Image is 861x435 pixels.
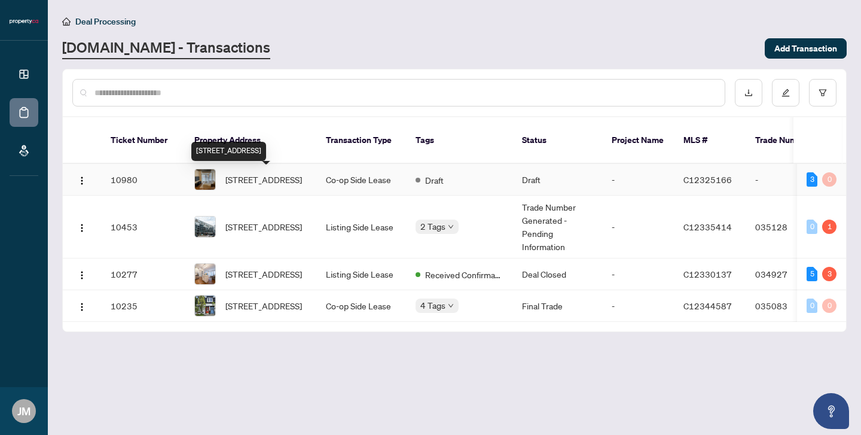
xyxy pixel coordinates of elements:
[772,79,799,107] button: edit
[425,174,444,187] span: Draft
[448,303,454,309] span: down
[602,196,674,258] td: -
[191,142,266,161] div: [STREET_ADDRESS]
[602,258,674,290] td: -
[225,299,302,312] span: [STREET_ADDRESS]
[425,268,503,281] span: Received Confirmation of Closing
[420,299,445,312] span: 4 Tags
[316,258,406,290] td: Listing Side Lease
[746,290,829,322] td: 035083
[225,173,302,186] span: [STREET_ADDRESS]
[10,18,38,25] img: logo
[674,117,746,164] th: MLS #
[602,164,674,196] td: -
[101,258,185,290] td: 10277
[683,221,732,232] span: C12335414
[195,264,215,284] img: thumbnail-img
[316,290,406,322] td: Co-op Side Lease
[195,296,215,316] img: thumbnail-img
[316,196,406,258] td: Listing Side Lease
[602,290,674,322] td: -
[101,290,185,322] td: 10235
[807,172,817,187] div: 3
[72,217,91,236] button: Logo
[819,89,827,97] span: filter
[77,176,87,185] img: Logo
[406,117,512,164] th: Tags
[512,164,602,196] td: Draft
[72,170,91,189] button: Logo
[822,299,836,313] div: 0
[62,17,71,26] span: home
[101,117,185,164] th: Ticket Number
[813,393,849,429] button: Open asap
[195,169,215,190] img: thumbnail-img
[683,174,732,185] span: C12325166
[683,300,732,311] span: C12344587
[746,258,829,290] td: 034927
[774,39,837,58] span: Add Transaction
[822,172,836,187] div: 0
[512,196,602,258] td: Trade Number Generated - Pending Information
[77,302,87,312] img: Logo
[744,89,753,97] span: download
[316,164,406,196] td: Co-op Side Lease
[101,196,185,258] td: 10453
[746,164,829,196] td: -
[683,269,732,279] span: C12330137
[807,299,817,313] div: 0
[72,296,91,315] button: Logo
[195,217,215,237] img: thumbnail-img
[420,220,445,233] span: 2 Tags
[75,16,136,27] span: Deal Processing
[807,267,817,281] div: 5
[809,79,836,107] button: filter
[316,117,406,164] th: Transaction Type
[746,117,829,164] th: Trade Number
[735,79,762,107] button: download
[746,196,829,258] td: 035128
[17,403,30,419] span: JM
[62,38,270,59] a: [DOMAIN_NAME] - Transactions
[512,117,602,164] th: Status
[512,258,602,290] td: Deal Closed
[781,89,790,97] span: edit
[77,270,87,280] img: Logo
[512,290,602,322] td: Final Trade
[822,220,836,234] div: 1
[822,267,836,281] div: 3
[185,117,316,164] th: Property Address
[225,220,302,233] span: [STREET_ADDRESS]
[225,267,302,281] span: [STREET_ADDRESS]
[807,220,817,234] div: 0
[602,117,674,164] th: Project Name
[72,264,91,284] button: Logo
[448,224,454,230] span: down
[77,223,87,233] img: Logo
[765,38,847,59] button: Add Transaction
[101,164,185,196] td: 10980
